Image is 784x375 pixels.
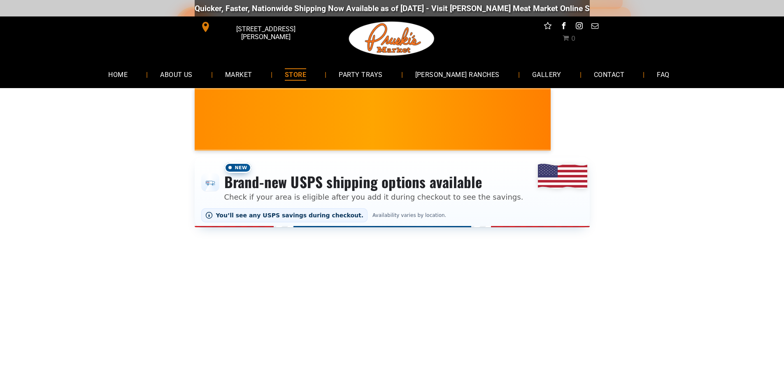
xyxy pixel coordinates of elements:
[148,63,205,85] a: ABOUT US
[542,21,553,33] a: Social network
[212,21,319,45] span: [STREET_ADDRESS][PERSON_NAME]
[574,21,584,33] a: instagram
[224,173,523,191] h3: Brand-new USPS shipping options available
[224,191,523,203] p: Check if your area is eligible after you add it during checkout to see the savings.
[582,63,637,85] a: CONTACT
[571,35,575,42] span: 0
[195,4,693,13] div: Quicker, Faster, Nationwide Shipping Now Available as of [DATE] - Visit [PERSON_NAME] Meat Market...
[213,63,265,85] a: MARKET
[520,63,574,85] a: GALLERY
[216,212,364,219] span: You’ll see any USPS savings during checkout.
[224,163,251,173] span: New
[347,16,436,61] img: Pruski-s+Market+HQ+Logo2-1920w.png
[272,63,319,85] a: STORE
[326,63,395,85] a: PARTY TRAYS
[195,21,321,33] a: [STREET_ADDRESS][PERSON_NAME]
[371,212,448,218] span: Availability varies by location.
[195,157,590,227] div: Shipping options announcement
[644,63,682,85] a: FAQ
[96,63,140,85] a: HOME
[589,21,600,33] a: email
[558,21,569,33] a: facebook
[403,63,512,85] a: [PERSON_NAME] RANCHES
